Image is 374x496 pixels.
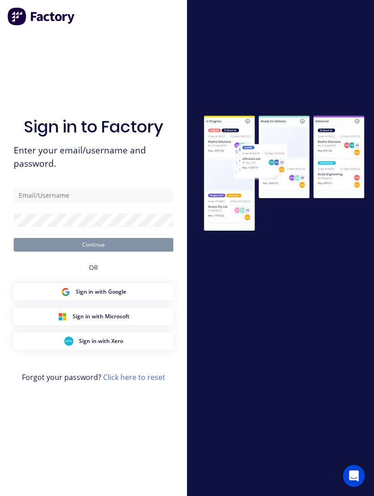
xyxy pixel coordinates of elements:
[76,288,126,296] span: Sign in with Google
[24,117,163,137] h1: Sign in to Factory
[14,144,173,170] span: Enter your email/username and password.
[14,308,173,325] button: Microsoft Sign inSign in with Microsoft
[7,7,76,26] img: Factory
[194,107,374,241] img: Sign in
[14,189,173,202] input: Email/Username
[79,337,123,345] span: Sign in with Xero
[61,287,70,296] img: Google Sign in
[64,337,73,346] img: Xero Sign in
[343,465,365,487] div: Open Intercom Messenger
[14,238,173,252] button: Continue
[14,283,173,301] button: Google Sign inSign in with Google
[103,372,165,382] a: Click here to reset
[89,252,98,283] div: OR
[22,372,165,383] span: Forgot your password?
[14,332,173,350] button: Xero Sign inSign in with Xero
[73,312,130,321] span: Sign in with Microsoft
[58,312,67,321] img: Microsoft Sign in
